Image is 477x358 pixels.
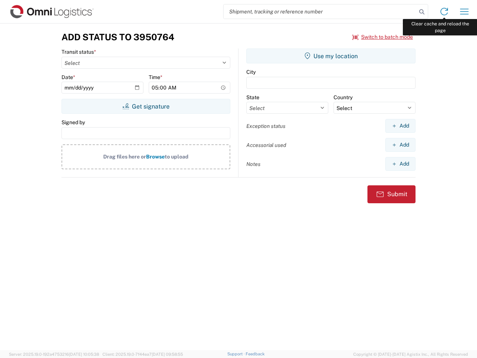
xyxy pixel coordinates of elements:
button: Use my location [246,48,416,63]
label: Time [149,74,162,81]
span: Server: 2025.19.0-192a4753216 [9,352,99,357]
label: Country [334,94,353,101]
button: Switch to batch mode [352,31,413,43]
label: Signed by [61,119,85,126]
label: Exception status [246,123,285,129]
label: Date [61,74,75,81]
button: Add [385,138,416,152]
button: Add [385,119,416,133]
button: Submit [367,185,416,203]
span: Drag files here or [103,154,146,160]
label: Notes [246,161,260,167]
label: Transit status [61,48,96,55]
label: State [246,94,259,101]
span: Client: 2025.19.0-7f44ea7 [102,352,183,357]
h3: Add Status to 3950764 [61,32,174,43]
button: Get signature [61,99,230,114]
span: Copyright © [DATE]-[DATE] Agistix Inc., All Rights Reserved [353,351,468,358]
input: Shipment, tracking or reference number [224,4,417,19]
label: City [246,69,256,75]
a: Feedback [246,352,265,356]
span: [DATE] 09:58:55 [152,352,183,357]
a: Support [227,352,246,356]
button: Add [385,157,416,171]
span: Browse [146,154,165,160]
span: to upload [165,154,189,160]
span: [DATE] 10:05:38 [69,352,99,357]
label: Accessorial used [246,142,286,148]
